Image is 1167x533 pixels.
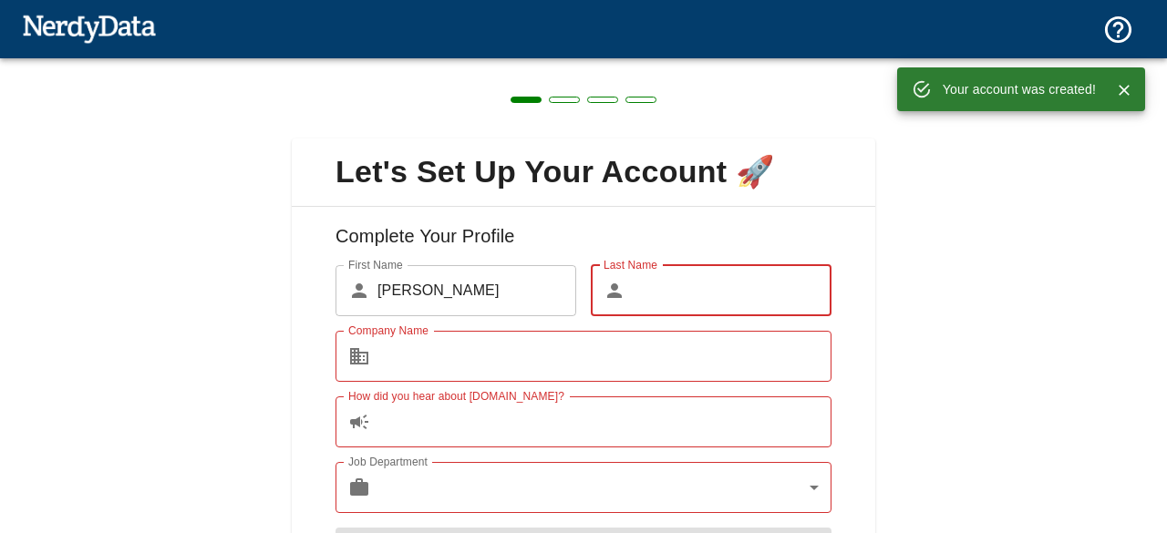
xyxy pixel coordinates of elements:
label: Job Department [348,454,428,469]
h6: Complete Your Profile [306,221,861,265]
img: NerdyData.com [22,10,156,46]
span: Let's Set Up Your Account 🚀 [306,153,861,191]
button: Close [1110,77,1138,104]
label: First Name [348,257,403,272]
button: Support and Documentation [1091,3,1145,56]
label: Last Name [604,257,657,272]
label: Company Name [348,323,429,338]
label: How did you hear about [DOMAIN_NAME]? [348,388,564,404]
div: Your account was created! [943,73,1096,106]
